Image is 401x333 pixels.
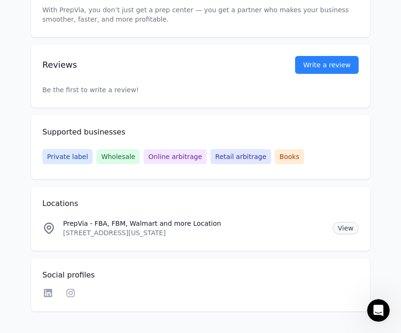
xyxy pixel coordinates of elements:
div: Close [165,4,182,21]
span: Books [275,149,304,164]
p: Be the first to write a review! [42,66,359,113]
a: Early Stage Program [15,125,128,142]
button: Emoji picker [15,252,22,259]
p: PrepVia - FBA, FBM, Walmart and more Location [63,219,325,228]
button: Gif picker [30,252,37,259]
a: View [333,222,359,234]
h2: Locations [42,198,359,209]
div: Hey there 😀 Did you know that [PERSON_NAME] offers the most features and performance for the cost... [8,54,154,172]
button: Send a message… [161,248,176,263]
p: [STREET_ADDRESS][US_STATE] [63,228,325,238]
h1: Aura [46,5,63,12]
h2: Supported businesses [42,127,359,138]
h2: Social profiles [42,270,359,281]
h2: Reviews [42,58,265,71]
a: Start Free Trial [15,152,63,160]
button: Start recording [60,252,67,259]
span: Online arbitrage [144,149,207,164]
a: Write a review [295,56,359,74]
img: Profile image for Casey [27,5,42,20]
span: Wholesale [96,149,140,164]
button: Home [147,4,165,22]
span: Retail arbitrage [210,149,271,164]
b: 🚀 [63,152,71,160]
div: Aura says… [8,54,181,192]
button: Upload attachment [45,252,52,259]
button: go back [6,4,24,22]
div: Hey there 😀 Did you know that [PERSON_NAME] offers the most features and performance for the cost... [15,60,147,161]
span: Private label [42,149,93,164]
iframe: Intercom live chat [367,299,390,322]
p: Under 10 minutes [53,12,108,21]
textarea: Message… [8,232,180,248]
div: Aura • [DATE] [15,174,55,179]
